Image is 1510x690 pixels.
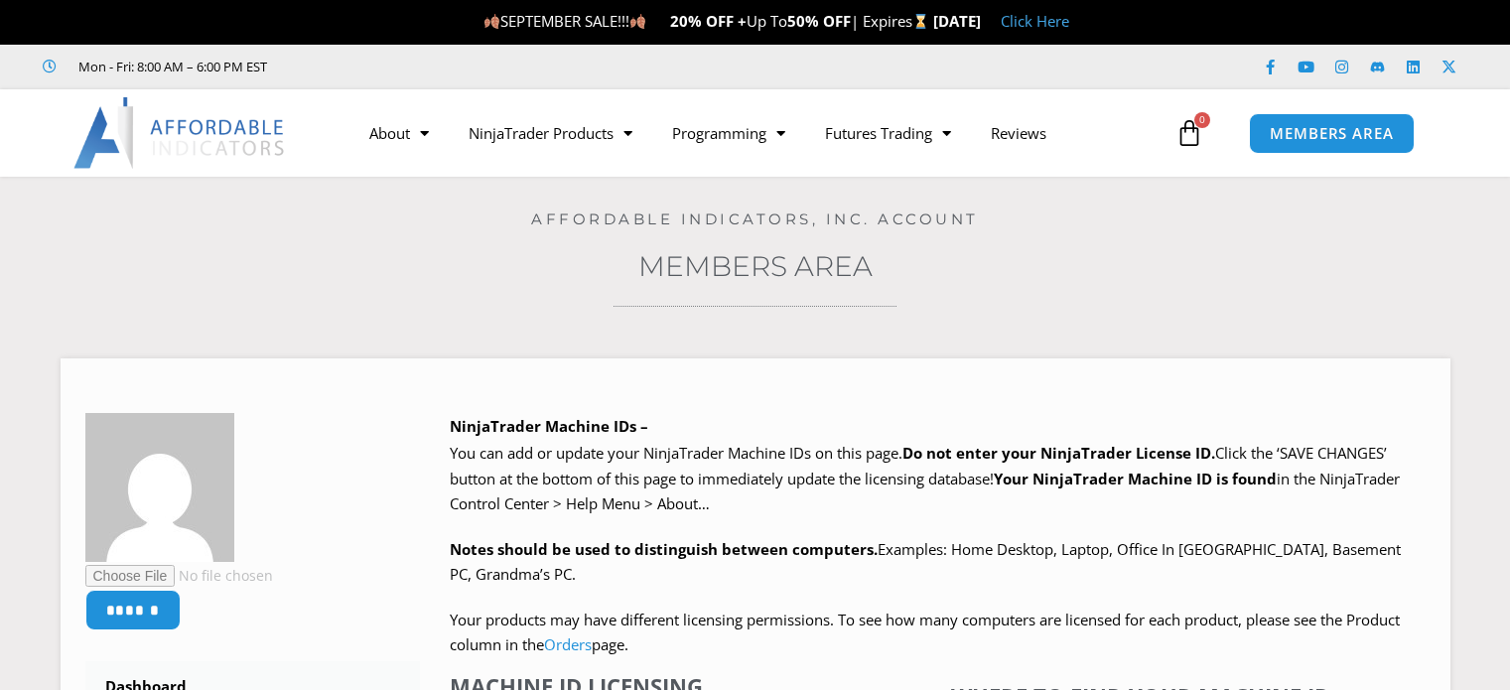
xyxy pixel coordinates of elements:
a: Futures Trading [805,110,971,156]
img: 🍂 [484,14,499,29]
span: Click the ‘SAVE CHANGES’ button at the bottom of this page to immediately update the licensing da... [450,443,1400,513]
strong: 50% OFF [787,11,851,31]
a: Affordable Indicators, Inc. Account [531,209,979,228]
span: SEPTEMBER SALE!!! Up To | Expires [483,11,933,31]
a: 0 [1146,104,1233,162]
nav: Menu [349,110,1170,156]
a: About [349,110,449,156]
strong: 20% OFF + [670,11,747,31]
span: Your products may have different licensing permissions. To see how many computers are licensed fo... [450,610,1400,655]
img: 🍂 [630,14,645,29]
b: NinjaTrader Machine IDs – [450,416,648,436]
img: LogoAI | Affordable Indicators – NinjaTrader [73,97,287,169]
img: ⌛ [913,14,928,29]
b: Do not enter your NinjaTrader License ID. [902,443,1215,463]
strong: Your NinjaTrader Machine ID is found [994,469,1277,488]
iframe: Customer reviews powered by Trustpilot [295,57,593,76]
span: 0 [1194,112,1210,128]
img: 72688924dc0f514fe202a7e9ce58d3f9fbd4bbcc6a0b412c0a1ade66372d588c [85,413,234,562]
a: Reviews [971,110,1066,156]
a: Programming [652,110,805,156]
span: Mon - Fri: 8:00 AM – 6:00 PM EST [73,55,267,78]
a: MEMBERS AREA [1249,113,1415,154]
a: Members Area [638,249,873,283]
strong: [DATE] [933,11,981,31]
a: Orders [544,634,592,654]
a: NinjaTrader Products [449,110,652,156]
span: MEMBERS AREA [1270,126,1394,141]
span: Examples: Home Desktop, Laptop, Office In [GEOGRAPHIC_DATA], Basement PC, Grandma’s PC. [450,539,1401,585]
span: You can add or update your NinjaTrader Machine IDs on this page. [450,443,902,463]
strong: Notes should be used to distinguish between computers. [450,539,878,559]
a: Click Here [1001,11,1069,31]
